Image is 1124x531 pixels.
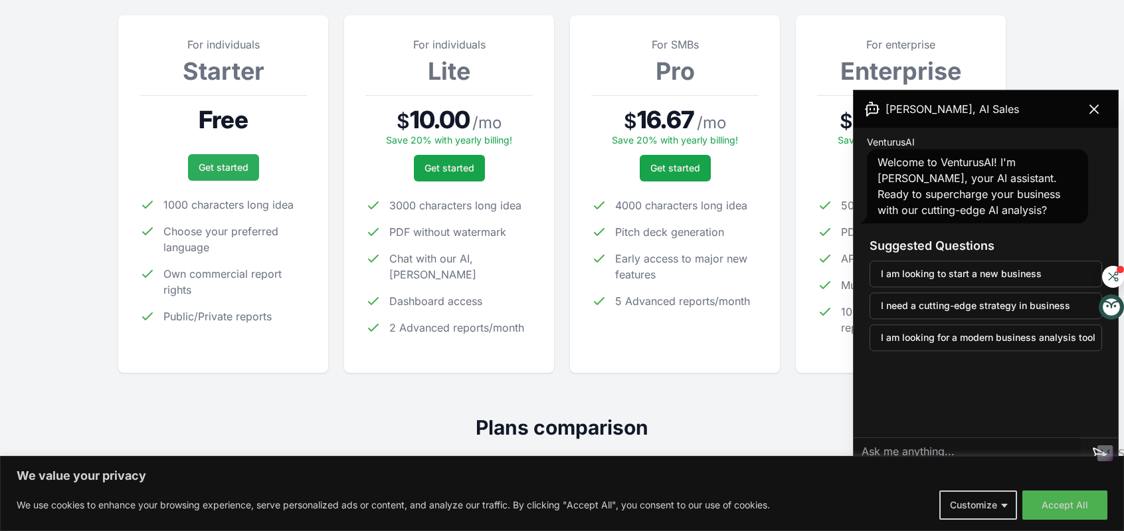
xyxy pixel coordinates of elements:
span: 100 Advanced reports/month [841,304,984,336]
span: Free [199,106,247,133]
button: Accept All [1022,490,1107,520]
span: PDF without watermark [389,224,506,240]
span: PDF with custom watermark [841,224,982,240]
a: Get started [640,155,711,181]
button: Customize [939,490,1017,520]
span: / mo [697,112,726,134]
span: Choose your preferred language [163,223,307,255]
p: For individuals [365,37,533,53]
span: 5000 characters long idea [841,197,973,213]
span: 5 Advanced reports/month [615,293,750,309]
p: For enterprise [817,37,984,53]
h2: Plans comparison [118,415,1006,439]
h3: Pro [591,58,759,84]
button: I need a cutting-edge strategy in business [870,292,1102,319]
span: Early access to major new features [615,251,759,282]
span: [PERSON_NAME], AI Sales [886,101,1019,117]
button: I am looking to start a new business [870,261,1102,287]
span: Save 20% with yearly billing! [838,134,964,146]
span: Chat with our AI, [PERSON_NAME] [389,251,533,282]
p: Use the guide below to select the right plan for you [118,455,1006,474]
span: $ [624,109,637,133]
span: / mo [472,112,502,134]
span: Own commercial report rights [163,266,307,298]
h3: Lite [365,58,533,84]
button: I am looking for a modern business analysis tool [870,324,1102,351]
a: Get started [188,154,259,181]
span: 3000 characters long idea [389,197,521,213]
span: Save 20% with yearly billing! [386,134,512,146]
span: $ [397,109,410,133]
span: Welcome to VenturusAI! I'm [PERSON_NAME], your AI assistant. Ready to supercharge your business w... [878,156,1060,217]
h3: Suggested Questions [870,237,1102,255]
span: 16.67 [637,106,694,133]
span: 2 Advanced reports/month [389,320,524,336]
p: We use cookies to enhance your browsing experience, serve personalized ads or content, and analyz... [17,497,770,513]
p: For SMBs [591,37,759,53]
span: 10.00 [410,106,470,133]
h3: Enterprise [817,58,984,84]
span: Multiple users access [841,277,948,293]
span: $ [840,109,853,133]
span: Dashboard access [389,293,482,309]
a: Get started [414,155,485,181]
span: API access [841,251,895,266]
span: 1000 characters long idea [163,197,294,213]
span: VenturusAI [867,136,915,149]
span: Public/Private reports [163,308,272,324]
span: 4000 characters long idea [615,197,747,213]
span: Pitch deck generation [615,224,724,240]
p: We value your privacy [17,468,1107,484]
span: Save 20% with yearly billing! [612,134,738,146]
h3: Starter [140,58,307,84]
p: For individuals [140,37,307,53]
